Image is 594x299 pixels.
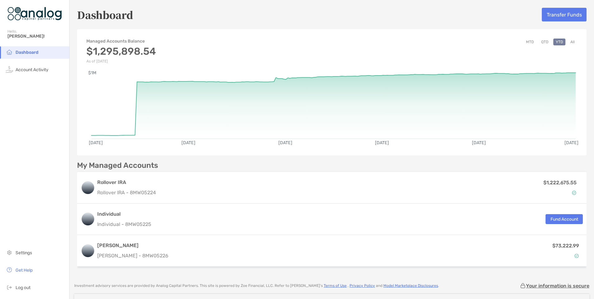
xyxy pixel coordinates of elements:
text: [DATE] [375,140,389,145]
text: [DATE] [564,140,578,145]
button: YTD [553,39,565,45]
h3: Rollover IRA [97,179,460,186]
p: $73,222.99 [552,242,579,250]
span: Log out [16,285,30,290]
button: Fund Account [546,214,583,224]
span: Dashboard [16,50,39,55]
h3: $1,295,898.54 [86,45,156,57]
img: Account Status icon [572,191,576,195]
p: Rollover IRA - 8MW05224 [97,189,460,196]
a: Privacy Policy [350,283,375,288]
span: Get Help [16,268,33,273]
button: MTD [523,39,536,45]
p: My Managed Accounts [77,162,158,169]
p: $1,222,675.55 [543,179,577,186]
h4: Managed Accounts Balance [86,39,156,44]
img: settings icon [6,249,13,256]
p: Individual - 8MW05225 [97,220,151,228]
h3: Individual [97,210,151,218]
img: get-help icon [6,266,13,274]
img: logo account [82,245,94,257]
a: Model Marketplace Disclosures [383,283,438,288]
img: Zoe Logo [7,2,62,25]
p: [PERSON_NAME] - 8MW05226 [97,252,168,260]
img: activity icon [6,66,13,73]
button: Transfer Funds [542,8,587,21]
img: Account Status icon [574,254,579,258]
button: All [568,39,577,45]
p: Investment advisory services are provided by Analog Capital Partners . This site is powered by Zo... [74,283,439,288]
span: Account Activity [16,67,48,72]
img: household icon [6,48,13,56]
text: [DATE] [181,140,195,145]
p: Your information is secure [526,283,589,289]
span: [PERSON_NAME]! [7,34,66,39]
img: logo account [82,182,94,194]
p: As of [DATE] [86,59,156,63]
a: Terms of Use [324,283,347,288]
text: $1M [88,70,96,76]
h5: Dashboard [77,7,133,22]
h3: [PERSON_NAME] [97,242,168,249]
text: [DATE] [472,140,486,145]
span: Settings [16,250,32,255]
text: [DATE] [278,140,292,145]
button: QTD [539,39,551,45]
text: [DATE] [89,140,103,145]
img: logo account [82,213,94,225]
img: logout icon [6,283,13,291]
